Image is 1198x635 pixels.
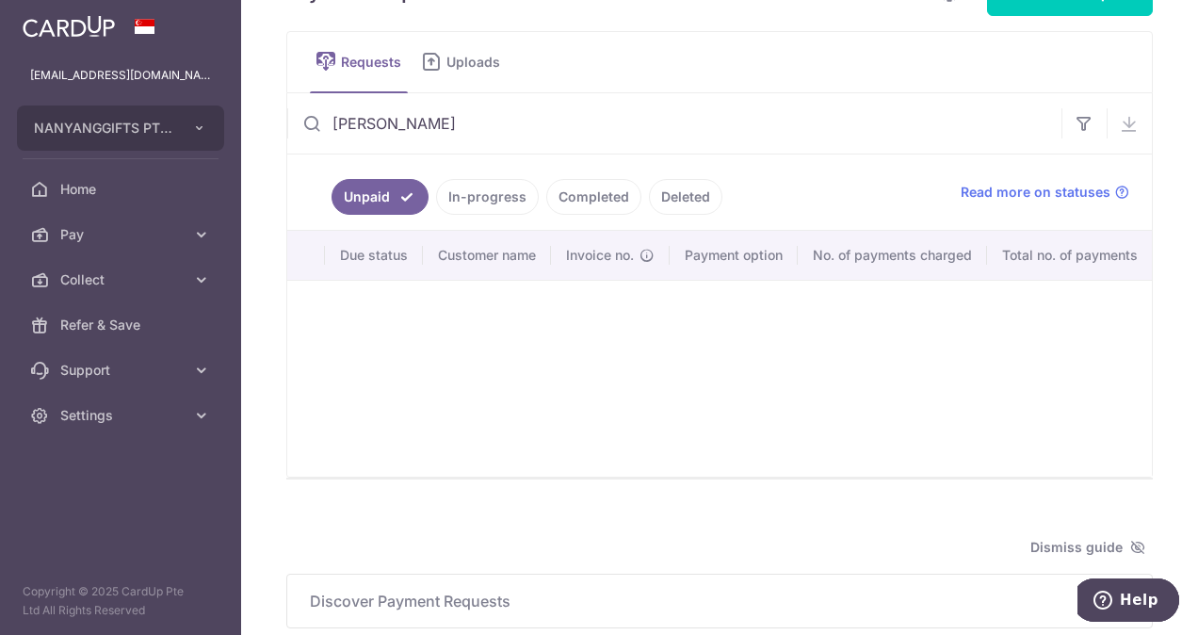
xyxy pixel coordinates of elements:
[30,66,211,85] p: [EMAIL_ADDRESS][DOMAIN_NAME]
[60,180,185,199] span: Home
[42,13,81,30] span: Help
[23,15,115,38] img: CardUp
[310,32,408,92] a: Requests
[961,183,1110,202] span: Read more on statuses
[60,270,185,289] span: Collect
[546,179,641,215] a: Completed
[446,53,513,72] span: Uploads
[60,316,185,334] span: Refer & Save
[685,246,783,265] span: Payment option
[436,179,539,215] a: In-progress
[566,246,634,265] span: Invoice no.
[310,590,1129,612] p: Discover Payment Requests
[60,361,185,380] span: Support
[961,183,1129,202] a: Read more on statuses
[60,406,185,425] span: Settings
[34,119,173,138] span: NANYANGGIFTS PTE. LTD.
[1077,578,1179,626] iframe: Opens a widget where you can find more information
[415,32,513,92] a: Uploads
[423,231,551,280] th: Customer name
[1002,246,1138,265] span: Total no. of payments
[310,590,1107,612] span: Discover Payment Requests
[287,93,1061,154] input: Search
[813,246,972,265] span: No. of payments charged
[1030,536,1145,559] span: Dismiss guide
[17,106,224,151] button: NANYANGGIFTS PTE. LTD.
[325,231,423,280] th: Due status
[649,179,722,215] a: Deleted
[341,53,408,72] span: Requests
[60,225,185,244] span: Pay
[332,179,429,215] a: Unpaid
